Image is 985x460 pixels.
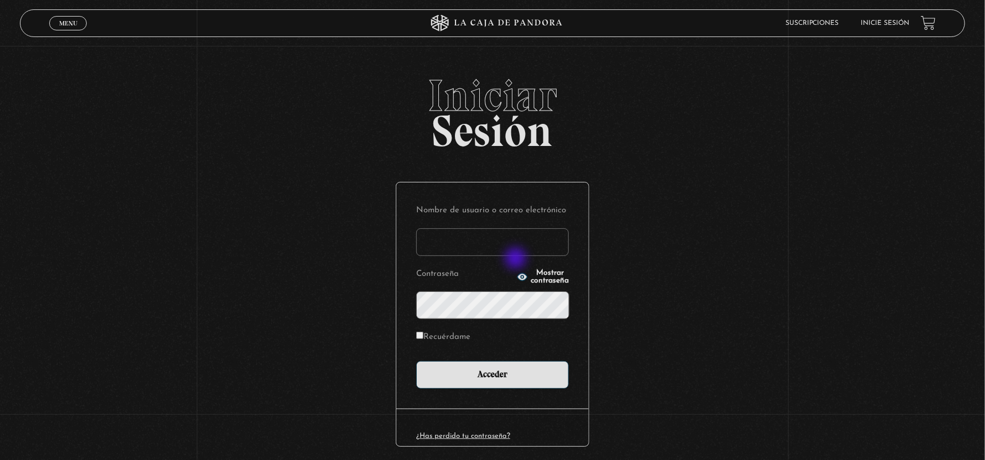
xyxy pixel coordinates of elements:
[416,332,423,339] input: Recuérdame
[59,20,77,27] span: Menu
[517,269,569,285] button: Mostrar contraseña
[785,20,839,27] a: Suscripciones
[531,269,569,285] span: Mostrar contraseña
[20,74,966,118] span: Iniciar
[861,20,910,27] a: Inicie sesión
[416,202,569,219] label: Nombre de usuario o correo electrónico
[55,29,81,36] span: Cerrar
[416,329,470,346] label: Recuérdame
[416,266,514,283] label: Contraseña
[921,15,936,30] a: View your shopping cart
[416,361,569,389] input: Acceder
[20,74,966,144] h2: Sesión
[416,432,510,440] a: ¿Has perdido tu contraseña?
